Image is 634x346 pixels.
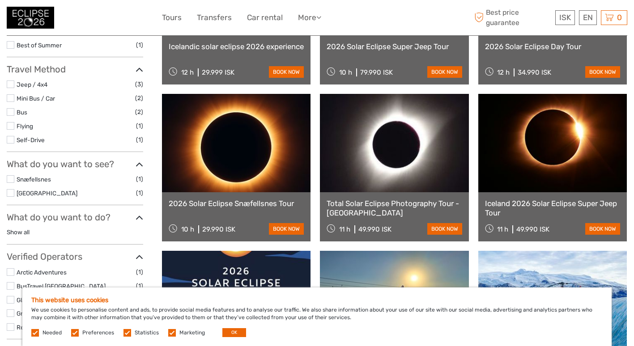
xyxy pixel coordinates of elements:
[516,225,549,233] div: 49.990 ISK
[17,324,108,331] a: Reykjavik Excursions by Icelandia
[135,79,143,89] span: (3)
[17,176,51,183] a: Snæfellsnes
[17,269,67,276] a: Arctic Adventures
[17,81,47,88] a: Jeep / 4x4
[585,223,620,235] a: book now
[339,225,350,233] span: 11 h
[518,68,551,76] div: 34.990 ISK
[82,329,114,337] label: Preferences
[136,188,143,198] span: (1)
[269,66,304,78] a: book now
[485,42,620,51] a: 2026 Solar Eclipse Day Tour
[327,42,462,51] a: 2026 Solar Eclipse Super Jeep Tour
[222,328,246,337] button: OK
[202,68,234,76] div: 29.999 ISK
[202,225,235,233] div: 29.990 ISK
[7,159,143,169] h3: What do you want to see?
[17,95,55,102] a: Mini Bus / Car
[17,122,33,130] a: Flying
[427,223,462,235] a: book now
[616,13,623,22] span: 0
[559,13,571,22] span: ISK
[169,42,304,51] a: Icelandic solar eclipse 2026 experience
[17,190,77,197] a: [GEOGRAPHIC_DATA]
[181,225,194,233] span: 10 h
[22,287,612,346] div: We use cookies to personalise content and ads, to provide social media features and to analyse ou...
[472,8,553,27] span: Best price guarantee
[136,281,143,291] span: (1)
[579,10,597,25] div: EN
[7,7,54,29] img: 3312-44506bfc-dc02-416d-ac4c-c65cb0cf8db4_logo_small.jpg
[136,135,143,145] span: (1)
[135,329,159,337] label: Statistics
[7,228,30,236] a: Show all
[269,223,304,235] a: book now
[7,212,143,223] h3: What do you want to do?
[497,225,508,233] span: 11 h
[13,16,101,23] p: We're away right now. Please check back later!
[17,310,52,317] a: Gravel Travel
[17,283,106,290] a: BusTravel [GEOGRAPHIC_DATA]
[103,14,114,25] button: Open LiveChat chat widget
[485,199,620,217] a: Iceland 2026 Solar Eclipse Super Jeep Tour
[497,68,510,76] span: 12 h
[585,66,620,78] a: book now
[179,329,205,337] label: Marketing
[181,68,194,76] span: 12 h
[7,64,143,75] h3: Travel Method
[136,40,143,50] span: (1)
[360,68,393,76] div: 79.990 ISK
[31,296,603,304] h5: This website uses cookies
[169,199,304,208] a: 2026 Solar Eclipse Snæfellsnes Tour
[136,267,143,277] span: (1)
[162,11,182,24] a: Tours
[17,136,45,143] a: Self-Drive
[17,296,79,304] a: Glaciers and Waterfalls
[7,251,143,262] h3: Verified Operators
[136,174,143,184] span: (1)
[327,199,462,217] a: Total Solar Eclipse Photography Tour - [GEOGRAPHIC_DATA]
[358,225,391,233] div: 49.990 ISK
[427,66,462,78] a: book now
[43,329,62,337] label: Needed
[17,109,27,116] a: Bus
[136,121,143,131] span: (1)
[339,68,352,76] span: 10 h
[197,11,232,24] a: Transfers
[135,107,143,117] span: (2)
[247,11,283,24] a: Car rental
[135,93,143,103] span: (2)
[17,42,62,49] a: Best of Summer
[298,11,321,24] a: More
